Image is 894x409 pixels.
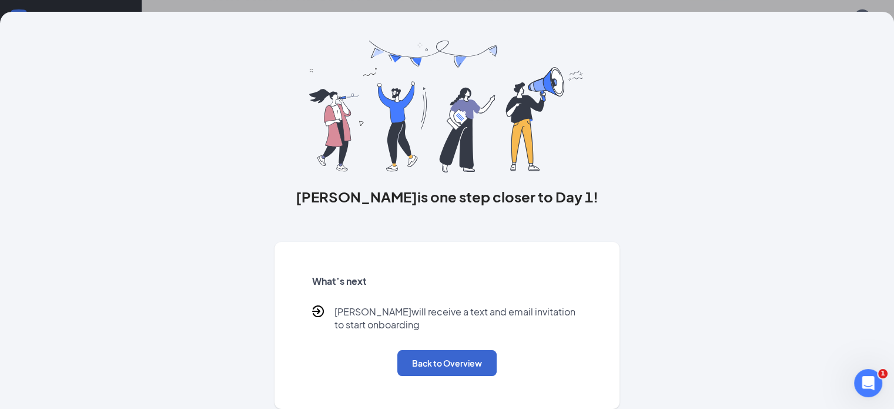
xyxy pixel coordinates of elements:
[334,305,582,331] p: [PERSON_NAME] will receive a text and email invitation to start onboarding
[312,275,582,288] h5: What’s next
[274,187,620,207] h3: [PERSON_NAME] is one step closer to Day 1!
[878,369,888,378] span: 1
[397,350,497,376] button: Back to Overview
[309,41,585,172] img: you are all set
[854,369,882,397] iframe: Intercom live chat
